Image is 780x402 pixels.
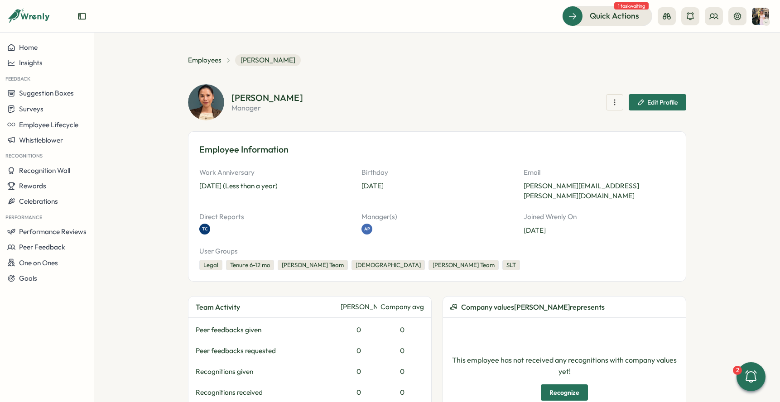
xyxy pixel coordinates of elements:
button: Edit Profile [629,94,686,110]
h3: Employee Information [199,143,675,157]
div: 0 [380,388,424,397]
div: Recognitions given [196,367,337,377]
span: Quick Actions [590,10,639,22]
span: One on Ones [19,258,58,267]
span: Performance Reviews [19,227,87,236]
a: AP [361,224,372,234]
span: Goals [19,274,37,282]
span: Employee Lifecycle [19,120,78,129]
div: Company avg [380,302,424,312]
p: User Groups [199,246,675,256]
span: Rewards [19,182,46,190]
div: 0 [380,367,424,377]
button: 2 [737,362,766,391]
button: Quick Actions [562,6,652,26]
div: Peer feedbacks given [196,325,337,335]
button: Expand sidebar [77,12,87,21]
div: 0 [380,325,424,335]
p: Work Anniversary [199,167,351,177]
p: Birthday [361,167,513,177]
div: Tenure 6-12 mo [226,260,274,271]
div: 0 [341,346,377,356]
span: Recognize [549,385,579,400]
p: [DATE] [524,225,675,235]
span: Insights [19,58,43,67]
button: Recognize [541,384,588,401]
div: [PERSON_NAME] Team [278,260,348,271]
p: This employee has not received any recognitions with company values yet! [450,354,679,377]
a: TC [199,224,210,234]
div: [DEMOGRAPHIC_DATA] [351,260,425,271]
p: [PERSON_NAME][EMAIL_ADDRESS][PERSON_NAME][DOMAIN_NAME] [524,181,675,201]
h2: [PERSON_NAME] [231,93,303,102]
img: Hannah Saunders [752,8,769,25]
div: Recognitions received [196,388,337,397]
p: Direct Reports [199,212,351,222]
div: 0 [380,346,424,356]
p: [DATE] (Less than a year) [199,181,351,191]
div: SLT [502,260,520,271]
span: Company values [PERSON_NAME] represents [461,301,605,313]
p: Email [524,167,675,177]
span: AP [364,225,370,232]
p: Manager(s) [361,212,513,222]
span: [PERSON_NAME] [235,54,301,66]
span: Home [19,43,38,52]
div: [PERSON_NAME] Team [429,260,499,271]
span: Edit Profile [647,99,678,105]
span: Suggestion Boxes [19,89,74,97]
span: Recognition Wall [19,166,70,175]
span: Whistleblower [19,136,63,144]
div: Peer feedbacks requested [196,346,337,356]
a: Employees [188,55,221,65]
p: manager [231,104,303,111]
div: 2 [733,366,742,375]
span: Peer Feedback [19,243,65,251]
div: [PERSON_NAME] [341,302,377,312]
div: Legal [199,260,222,271]
p: [DATE] [361,181,513,191]
div: 0 [341,388,377,397]
span: Celebrations [19,197,58,206]
p: Joined Wrenly On [524,212,675,222]
img: Rosie Teo [188,84,224,120]
div: Team Activity [196,301,337,313]
span: Surveys [19,105,43,113]
div: 0 [341,367,377,377]
span: TC [202,225,208,232]
div: 0 [341,325,377,335]
span: 1 task waiting [614,2,649,10]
